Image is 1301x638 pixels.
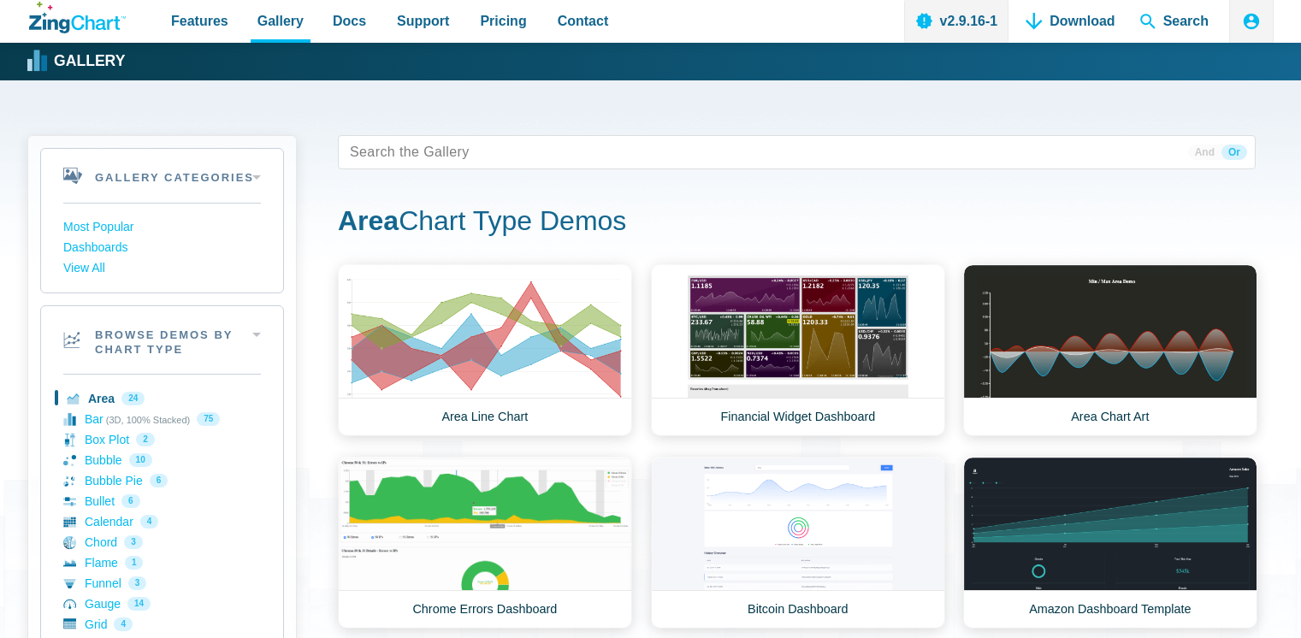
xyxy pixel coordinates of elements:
[1188,145,1221,160] span: And
[171,9,228,32] span: Features
[333,9,366,32] span: Docs
[29,49,125,74] a: Gallery
[257,9,304,32] span: Gallery
[41,306,283,375] h2: Browse Demos By Chart Type
[480,9,526,32] span: Pricing
[1221,145,1247,160] span: Or
[41,149,283,203] h2: Gallery Categories
[338,204,1256,242] h1: Chart Type Demos
[558,9,609,32] span: Contact
[963,264,1257,436] a: Area Chart Art
[397,9,449,32] span: Support
[651,264,945,436] a: Financial Widget Dashboard
[63,217,261,238] a: Most Popular
[651,457,945,629] a: Bitcoin Dashboard
[963,457,1257,629] a: Amazon Dashboard Template
[63,238,261,258] a: Dashboards
[338,205,399,236] strong: Area
[338,264,632,436] a: Area Line Chart
[54,54,125,69] strong: Gallery
[29,2,126,33] a: ZingChart Logo. Click to return to the homepage
[338,457,632,629] a: Chrome Errors Dashboard
[63,258,261,279] a: View All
